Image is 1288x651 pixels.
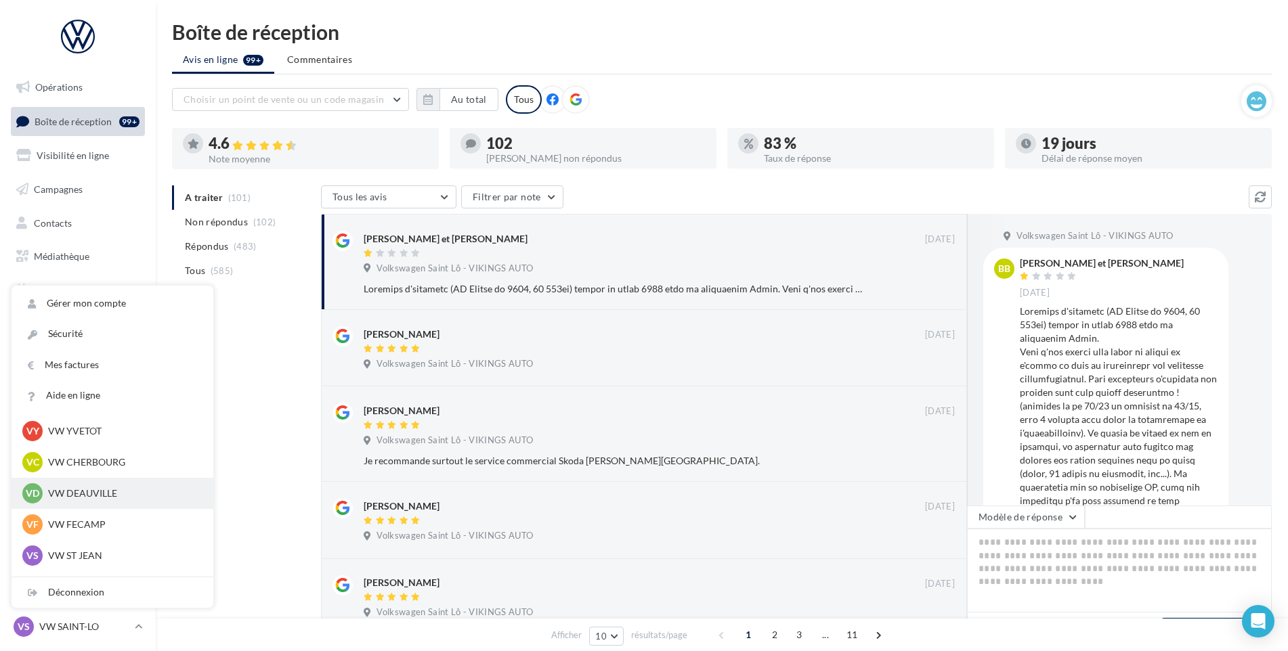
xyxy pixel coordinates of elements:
[48,518,197,531] p: VW FECAMP
[364,232,528,246] div: [PERSON_NAME] et [PERSON_NAME]
[377,358,533,370] span: Volkswagen Saint Lô - VIKINGS AUTO
[26,487,39,500] span: VD
[26,455,39,469] span: VC
[12,577,213,608] div: Déconnexion
[8,276,148,305] a: Calendrier
[35,115,112,127] span: Boîte de réception
[416,88,498,111] button: Au total
[39,620,129,633] p: VW SAINT-LO
[12,288,213,319] a: Gérer mon compte
[486,154,706,163] div: [PERSON_NAME] non répondus
[48,549,197,562] p: VW ST JEAN
[925,578,955,590] span: [DATE]
[461,185,563,208] button: Filtrer par note
[551,629,582,642] span: Afficher
[8,355,148,395] a: Campagnes DataOnDemand
[925,329,955,341] span: [DATE]
[332,191,387,202] span: Tous les avis
[1242,605,1274,637] div: Open Intercom Messenger
[172,22,1272,42] div: Boîte de réception
[1042,154,1261,163] div: Délai de réponse moyen
[925,233,955,246] span: [DATE]
[26,518,39,531] span: VF
[8,141,148,170] a: Visibilité en ligne
[8,242,148,271] a: Médiathèque
[287,53,352,66] span: Commentaires
[764,154,983,163] div: Taux de réponse
[185,240,229,253] span: Répondus
[12,350,213,380] a: Mes factures
[8,73,148,102] a: Opérations
[8,310,148,350] a: PLV et print personnalisable
[185,264,205,277] span: Tous
[1020,287,1050,299] span: [DATE]
[439,88,498,111] button: Au total
[364,454,867,468] div: Je recommande surtout le service commercial Skoda [PERSON_NAME][GEOGRAPHIC_DATA].
[364,499,439,513] div: [PERSON_NAME]
[815,624,836,646] span: ...
[998,262,1010,275] span: BB
[377,263,533,275] span: Volkswagen Saint Lô - VIKINGS AUTO
[1042,136,1261,151] div: 19 jours
[764,624,786,646] span: 2
[18,620,30,633] span: VS
[234,241,257,252] span: (483)
[631,629,687,642] span: résultats/page
[764,136,983,151] div: 83 %
[377,434,533,447] span: Volkswagen Saint Lô - VIKINGS AUTO
[1016,230,1173,242] span: Volkswagen Saint Lô - VIKINGS AUTO
[506,85,542,114] div: Tous
[364,576,439,589] div: [PERSON_NAME]
[211,265,234,276] span: (585)
[925,501,955,513] span: [DATE]
[364,404,439,418] div: [PERSON_NAME]
[321,185,456,208] button: Tous les avis
[377,530,533,542] span: Volkswagen Saint Lô - VIKINGS AUTO
[209,136,428,152] div: 4.6
[34,183,83,195] span: Campagnes
[35,81,83,93] span: Opérations
[34,284,79,296] span: Calendrier
[48,455,197,469] p: VW CHERBOURG
[364,328,439,341] div: [PERSON_NAME]
[589,627,624,646] button: 10
[37,150,109,161] span: Visibilité en ligne
[48,487,197,500] p: VW DEAUVILLE
[788,624,810,646] span: 3
[34,217,72,228] span: Contacts
[377,606,533,619] span: Volkswagen Saint Lô - VIKINGS AUTO
[737,624,759,646] span: 1
[486,136,706,151] div: 102
[26,424,39,438] span: VY
[184,93,384,105] span: Choisir un point de vente ou un code magasin
[12,319,213,349] a: Sécurité
[364,282,867,296] div: Loremips d'sitametc (AD Elitse do 9604, 60 553ei) tempor in utlab 6988 etdo ma aliquaenim Admin. ...
[595,631,607,642] span: 10
[172,88,409,111] button: Choisir un point de vente ou un code magasin
[967,506,1085,529] button: Modèle de réponse
[8,175,148,204] a: Campagnes
[12,380,213,411] a: Aide en ligne
[119,116,139,127] div: 99+
[26,549,39,562] span: VS
[209,154,428,164] div: Note moyenne
[34,250,89,262] span: Médiathèque
[841,624,863,646] span: 11
[925,405,955,418] span: [DATE]
[48,424,197,438] p: VW YVETOT
[185,215,248,229] span: Non répondus
[11,614,145,639] a: VS VW SAINT-LO
[253,217,276,227] span: (102)
[8,107,148,136] a: Boîte de réception99+
[8,209,148,238] a: Contacts
[1020,259,1184,268] div: [PERSON_NAME] et [PERSON_NAME]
